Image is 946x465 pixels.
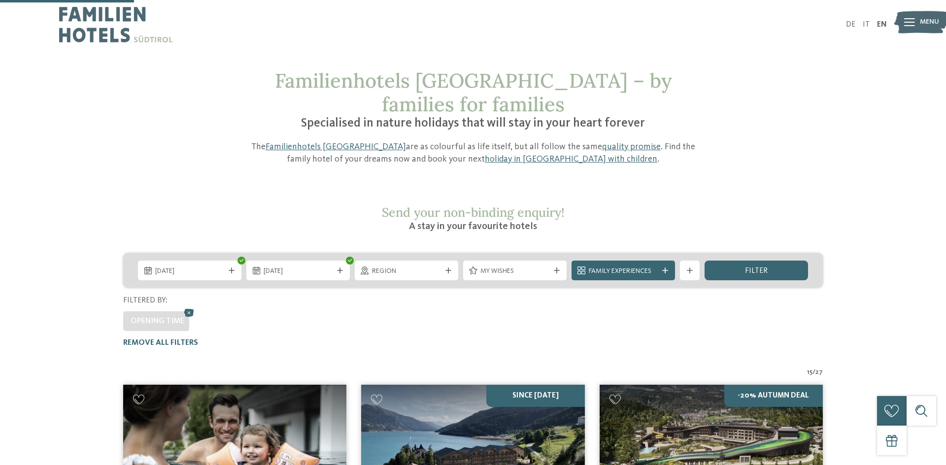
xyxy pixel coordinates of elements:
span: Send your non-binding enquiry! [382,204,565,220]
span: Familienhotels [GEOGRAPHIC_DATA] – by families for families [275,68,672,117]
p: The are as colourful as life itself, but all follow the same . Find the family hotel of your drea... [239,141,707,166]
span: Remove all filters [123,339,198,347]
span: 15 [807,367,812,377]
a: IT [863,21,870,29]
span: [DATE] [264,266,333,276]
span: Region [372,266,441,276]
span: Specialised in nature holidays that will stay in your heart forever [301,117,645,130]
a: quality promise [602,142,661,151]
span: Family Experiences [589,266,658,276]
span: Filtered by: [123,297,168,304]
a: DE [846,21,855,29]
a: EN [877,21,887,29]
a: holiday in [GEOGRAPHIC_DATA] with children [485,155,657,164]
span: My wishes [480,266,549,276]
span: Opening time [131,317,184,325]
span: filter [745,267,768,275]
span: Menu [920,17,939,27]
span: [DATE] [155,266,224,276]
a: Familienhotels [GEOGRAPHIC_DATA] [266,142,406,151]
span: / [812,367,815,377]
span: 27 [815,367,823,377]
span: A stay in your favourite hotels [409,222,537,232]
